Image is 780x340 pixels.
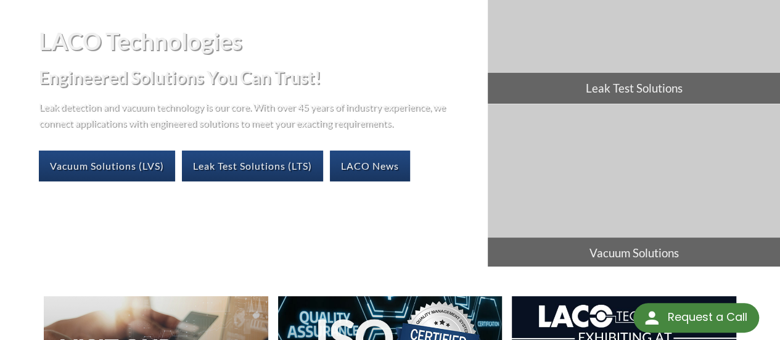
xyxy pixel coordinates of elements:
[633,303,759,333] div: Request a Call
[39,66,477,89] h2: Engineered Solutions You Can Trust!
[642,308,662,328] img: round button
[182,151,323,181] a: Leak Test Solutions (LTS)
[39,151,175,181] a: Vacuum Solutions (LVS)
[39,99,452,130] p: Leak detection and vacuum technology is our core. With over 45 years of industry experience, we c...
[488,73,780,104] span: Leak Test Solutions
[488,104,780,268] a: Vacuum Solutions
[39,26,477,56] h1: LACO Technologies
[330,151,410,181] a: LACO News
[667,303,747,331] div: Request a Call
[488,238,780,268] span: Vacuum Solutions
